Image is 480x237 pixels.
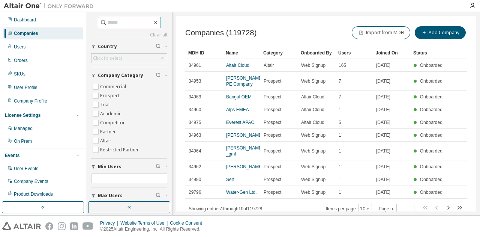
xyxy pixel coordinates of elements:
[189,132,201,138] span: 34963
[339,119,341,125] span: 5
[376,177,390,183] span: [DATE]
[339,189,341,195] span: 1
[226,63,249,68] a: Altair Cloud
[301,47,332,59] div: Onboarded By
[82,222,93,230] img: youtube.svg
[14,138,32,144] div: On Prem
[5,152,19,159] div: Events
[226,75,263,87] a: [PERSON_NAME] PE Company
[189,119,201,125] span: 34975
[98,164,121,170] span: Min Users
[376,78,390,84] span: [DATE]
[226,177,234,182] a: Self
[14,30,38,36] div: Companies
[264,119,281,125] span: Prospect
[120,220,170,226] div: Website Terms of Use
[91,67,167,84] button: Company Category
[226,120,254,125] a: Everest APAC
[420,133,442,138] span: Onboarded
[420,148,442,154] span: Onboarded
[264,164,281,170] span: Prospect
[185,29,256,37] span: Companies (119728)
[100,127,117,136] label: Partner
[420,120,442,125] span: Onboarded
[263,47,295,59] div: Category
[189,206,262,211] span: Showing entries 1 through 10 of 119728
[5,112,40,118] div: License Settings
[301,189,325,195] span: Web Signup
[226,47,257,59] div: Name
[420,177,442,182] span: Onboarded
[4,2,97,10] img: Altair One
[100,136,113,145] label: Altair
[352,26,410,39] button: Import from MDH
[189,164,201,170] span: 34962
[339,62,346,68] span: 165
[226,94,252,100] a: Bangal OEM
[189,177,201,183] span: 34990
[264,177,281,183] span: Prospect
[98,72,143,78] span: Company Category
[376,119,390,125] span: [DATE]
[100,145,140,154] label: Restricted Partner
[264,94,281,100] span: Prospect
[14,44,25,50] div: Users
[189,148,201,154] span: 34964
[301,132,325,138] span: Web Signup
[189,62,201,68] span: 34961
[100,82,127,91] label: Commercial
[188,47,220,59] div: MDH ID
[264,78,281,84] span: Prospect
[264,62,274,68] span: Altair
[264,189,281,195] span: Prospect
[226,164,263,169] a: [PERSON_NAME]
[226,133,263,138] a: [PERSON_NAME]
[14,71,25,77] div: SKUs
[301,78,325,84] span: Web Signup
[58,222,66,230] img: instagram.svg
[420,63,442,68] span: Onboarded
[339,148,341,154] span: 1
[14,166,38,172] div: User Events
[376,107,390,113] span: [DATE]
[301,119,324,125] span: Altair Cloud
[376,94,390,100] span: [DATE]
[170,220,206,226] div: Cookie Consent
[339,132,341,138] span: 1
[189,78,201,84] span: 34953
[420,78,442,84] span: Onboarded
[189,107,201,113] span: 34960
[413,47,445,59] div: Status
[91,187,167,204] button: Max Users
[156,44,160,50] span: Clear filter
[189,94,201,100] span: 34969
[301,164,325,170] span: Web Signup
[100,109,123,118] label: Academic
[420,94,442,100] span: Onboarded
[264,132,281,138] span: Prospect
[156,164,160,170] span: Clear filter
[379,204,414,214] span: Page n.
[226,107,249,112] a: Alps EMEA
[360,206,370,212] button: 10
[301,177,325,183] span: Web Signup
[420,164,442,169] span: Onboarded
[45,222,53,230] img: facebook.svg
[100,91,121,100] label: Prospect
[14,125,33,131] div: Managed
[376,62,390,68] span: [DATE]
[14,57,28,63] div: Orders
[14,178,48,184] div: Company Events
[338,47,370,59] div: Users
[339,78,341,84] span: 7
[376,189,390,195] span: [DATE]
[91,32,167,38] a: Clear all
[420,190,442,195] span: Onboarded
[301,94,324,100] span: Altair Cloud
[301,62,325,68] span: Web Signup
[301,148,325,154] span: Web Signup
[2,222,41,230] img: altair_logo.svg
[98,44,117,50] span: Country
[100,220,120,226] div: Privacy
[156,193,160,199] span: Clear filter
